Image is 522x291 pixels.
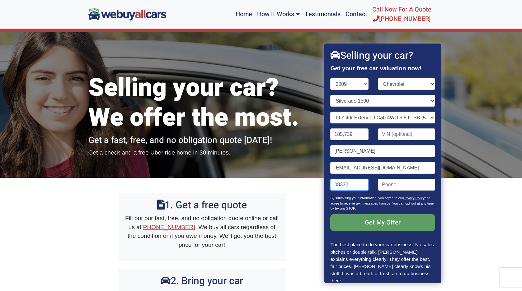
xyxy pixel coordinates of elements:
[331,78,435,241] form: Contact form
[88,8,166,20] img: We Buy All Cars in NJ logo
[403,196,425,200] a: Privacy Policy
[331,65,422,72] strong: Get your free car valuation now!
[88,135,316,146] h2: Get a fast, free, and no obligation quote [DATE]!
[331,128,369,140] input: Mileage
[331,179,369,191] input: Zip code
[233,2,255,26] a: Home
[331,241,435,284] p: The best place to do your car business! No sales pitches or double talk. [PERSON_NAME] explains e...
[331,50,435,62] h2: Selling your car?
[125,214,280,250] p: Fill out our fast, free, and no obligation quote online or call us at . We buy all cars regardles...
[331,196,435,214] p: By submitting your information, you agree to our and agree to receive text messages from us. You ...
[370,2,434,26] a: Call Now For A Quote[PHONE_NUMBER]
[125,199,280,211] h2: 1. Get a free quote
[331,145,435,157] input: Name
[255,2,302,26] a: How It Works
[88,148,316,157] p: Get a check and a free Uber ride home in 30 minutes.
[302,2,343,26] a: Testimonials
[331,214,435,231] input: Get My Offer
[331,162,435,174] input: Email
[125,275,280,287] h2: 2. Bring your car
[378,179,435,191] input: Phone
[378,128,435,140] input: VIN (optional)
[88,73,316,133] h1: Selling your car? We offer the most.
[343,2,370,26] a: Contact
[141,224,195,230] a: [PHONE_NUMBER]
